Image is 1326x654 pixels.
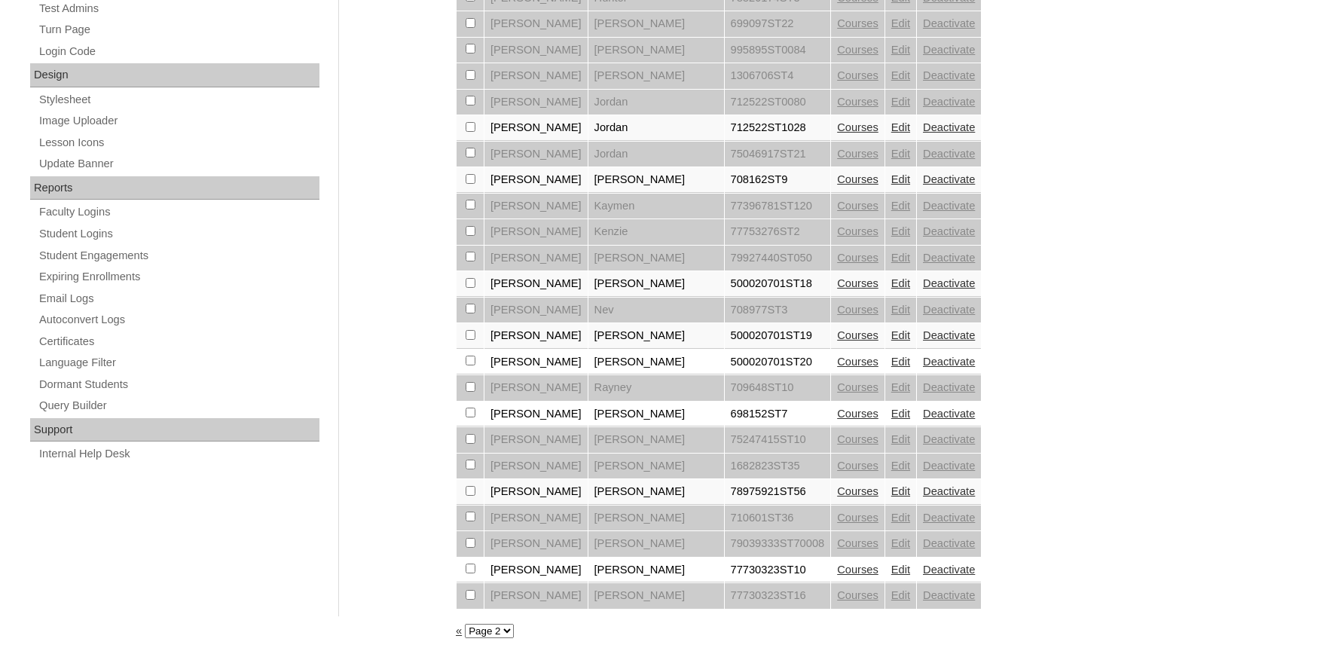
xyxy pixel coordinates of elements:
[923,433,975,445] a: Deactivate
[837,381,878,393] a: Courses
[923,381,975,393] a: Deactivate
[837,277,878,289] a: Courses
[837,485,878,497] a: Courses
[484,427,588,453] td: [PERSON_NAME]
[38,90,319,109] a: Stylesheet
[891,225,910,237] a: Edit
[456,625,462,637] a: «
[891,252,910,264] a: Edit
[588,90,724,115] td: Jordan
[837,44,878,56] a: Courses
[484,246,588,271] td: [PERSON_NAME]
[484,454,588,479] td: [PERSON_NAME]
[725,479,831,505] td: 78975921ST56
[588,167,724,193] td: [PERSON_NAME]
[891,17,910,29] a: Edit
[484,583,588,609] td: [PERSON_NAME]
[837,96,878,108] a: Courses
[891,200,910,212] a: Edit
[837,252,878,264] a: Courses
[725,38,831,63] td: 995895ST0084
[923,408,975,420] a: Deactivate
[588,142,724,167] td: Jordan
[725,142,831,167] td: 75046917ST21
[891,408,910,420] a: Edit
[588,219,724,245] td: Kenzie
[588,506,724,531] td: [PERSON_NAME]
[725,531,831,557] td: 79039333ST70008
[725,11,831,37] td: 699097ST22
[484,142,588,167] td: [PERSON_NAME]
[725,506,831,531] td: 710601ST36
[891,564,910,576] a: Edit
[891,589,910,601] a: Edit
[725,298,831,323] td: 708977ST3
[837,200,878,212] a: Courses
[837,304,878,316] a: Courses
[837,564,878,576] a: Courses
[588,427,724,453] td: [PERSON_NAME]
[923,121,975,133] a: Deactivate
[484,11,588,37] td: [PERSON_NAME]
[725,271,831,297] td: 500020701ST18
[588,479,724,505] td: [PERSON_NAME]
[837,69,878,81] a: Courses
[891,433,910,445] a: Edit
[891,329,910,341] a: Edit
[484,531,588,557] td: [PERSON_NAME]
[484,558,588,583] td: [PERSON_NAME]
[837,356,878,368] a: Courses
[923,44,975,56] a: Deactivate
[484,219,588,245] td: [PERSON_NAME]
[837,589,878,601] a: Courses
[891,173,910,185] a: Edit
[38,267,319,286] a: Expiring Enrollments
[725,323,831,349] td: 500020701ST19
[30,63,319,87] div: Design
[588,402,724,427] td: [PERSON_NAME]
[725,558,831,583] td: 77730323ST10
[725,402,831,427] td: 698152ST7
[38,112,319,130] a: Image Uploader
[923,277,975,289] a: Deactivate
[837,460,878,472] a: Courses
[725,167,831,193] td: 708162ST9
[484,271,588,297] td: [PERSON_NAME]
[588,115,724,141] td: Jordan
[38,445,319,463] a: Internal Help Desk
[725,63,831,89] td: 1306706ST4
[891,537,910,549] a: Edit
[891,96,910,108] a: Edit
[588,271,724,297] td: [PERSON_NAME]
[30,418,319,442] div: Support
[923,564,975,576] a: Deactivate
[588,246,724,271] td: [PERSON_NAME]
[837,173,878,185] a: Courses
[837,537,878,549] a: Courses
[923,252,975,264] a: Deactivate
[484,375,588,401] td: [PERSON_NAME]
[484,90,588,115] td: [PERSON_NAME]
[588,38,724,63] td: [PERSON_NAME]
[484,479,588,505] td: [PERSON_NAME]
[588,558,724,583] td: [PERSON_NAME]
[891,277,910,289] a: Edit
[725,194,831,219] td: 77396781ST120
[891,460,910,472] a: Edit
[38,20,319,39] a: Turn Page
[891,356,910,368] a: Edit
[484,350,588,375] td: [PERSON_NAME]
[38,375,319,394] a: Dormant Students
[38,225,319,243] a: Student Logins
[484,402,588,427] td: [PERSON_NAME]
[588,375,724,401] td: Rayney
[38,310,319,329] a: Autoconvert Logs
[588,11,724,37] td: [PERSON_NAME]
[923,17,975,29] a: Deactivate
[588,454,724,479] td: [PERSON_NAME]
[923,148,975,160] a: Deactivate
[484,506,588,531] td: [PERSON_NAME]
[484,194,588,219] td: [PERSON_NAME]
[725,90,831,115] td: 712522ST0080
[38,289,319,308] a: Email Logs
